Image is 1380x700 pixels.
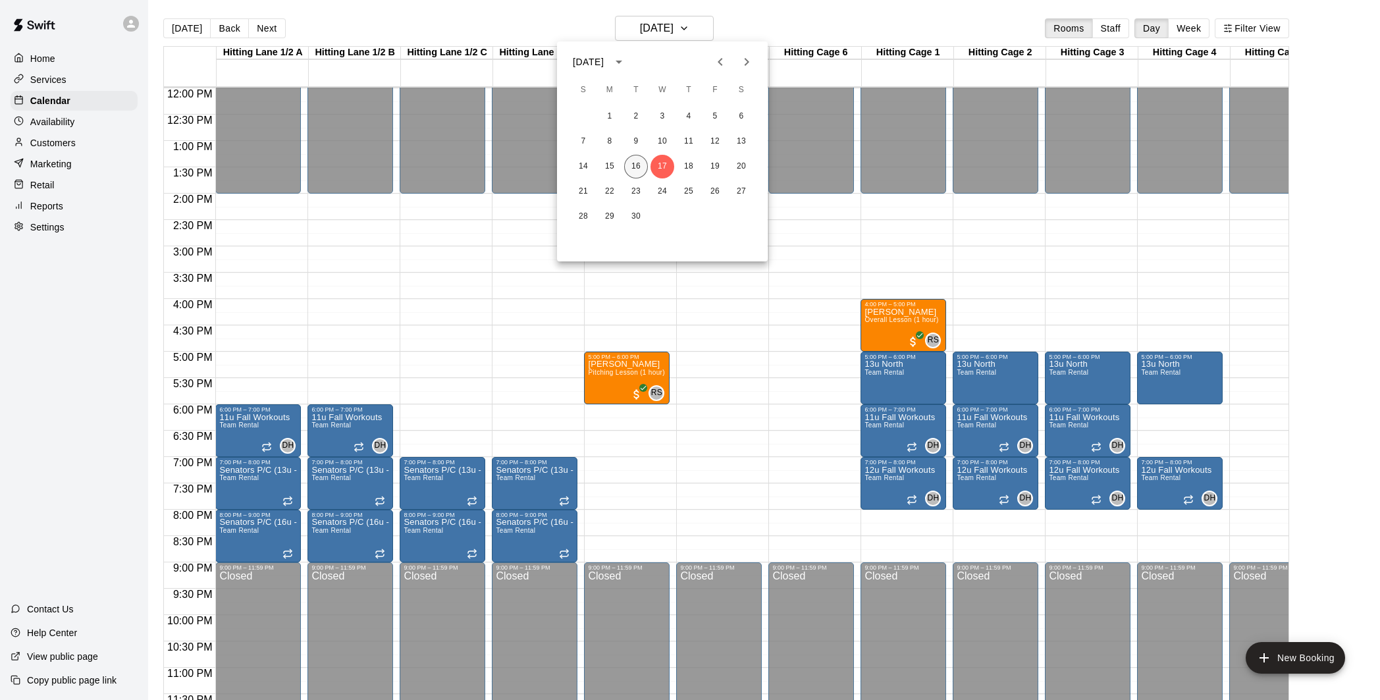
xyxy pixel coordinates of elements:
button: 1 [598,105,622,128]
div: [DATE] [573,55,604,69]
span: Wednesday [650,77,674,103]
button: 6 [730,105,753,128]
button: 11 [677,130,701,153]
button: 29 [598,205,622,229]
button: Next month [733,49,760,75]
span: Friday [703,77,727,103]
button: 10 [650,130,674,153]
button: 5 [703,105,727,128]
button: 30 [624,205,648,229]
button: 14 [571,155,595,178]
span: Thursday [677,77,701,103]
button: 7 [571,130,595,153]
button: 4 [677,105,701,128]
button: 13 [730,130,753,153]
button: 8 [598,130,622,153]
button: Previous month [707,49,733,75]
button: 15 [598,155,622,178]
button: 12 [703,130,727,153]
button: 24 [650,180,674,203]
button: calendar view is open, switch to year view [608,51,630,73]
button: 18 [677,155,701,178]
button: 3 [650,105,674,128]
button: 2 [624,105,648,128]
button: 20 [730,155,753,178]
button: 28 [571,205,595,229]
button: 25 [677,180,701,203]
span: Tuesday [624,77,648,103]
button: 19 [703,155,727,178]
button: 22 [598,180,622,203]
span: Sunday [571,77,595,103]
button: 16 [624,155,648,178]
span: Monday [598,77,622,103]
button: 27 [730,180,753,203]
button: 9 [624,130,648,153]
button: 23 [624,180,648,203]
button: 17 [650,155,674,178]
button: 26 [703,180,727,203]
span: Saturday [730,77,753,103]
button: 21 [571,180,595,203]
